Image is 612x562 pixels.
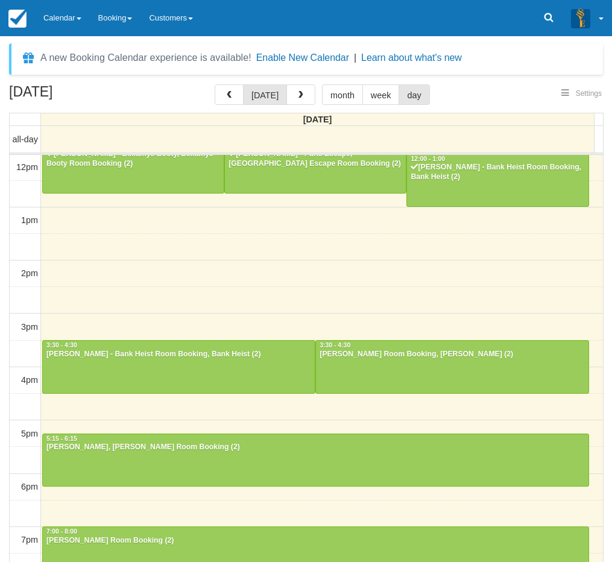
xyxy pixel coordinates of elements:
[21,322,38,332] span: 3pm
[571,8,590,28] img: A3
[46,443,585,452] div: [PERSON_NAME], [PERSON_NAME] Room Booking (2)
[21,215,38,225] span: 1pm
[8,10,27,28] img: checkfront-main-nav-mini-logo.png
[362,84,400,105] button: week
[228,150,403,169] div: [PERSON_NAME] - Paris Escape, [GEOGRAPHIC_DATA] Escape Room Booking (2)
[361,52,462,63] a: Learn about what's new
[243,84,287,105] button: [DATE]
[406,154,588,207] a: 12:00 - 1:00[PERSON_NAME] - Bank Heist Room Booking, Bank Heist (2)
[46,150,221,169] div: [PERSON_NAME] - Bellamys Booty, Bellamys Booty Room Booking (2)
[21,535,38,545] span: 7pm
[399,84,429,105] button: day
[42,434,589,487] a: 5:15 - 6:15[PERSON_NAME], [PERSON_NAME] Room Booking (2)
[21,375,38,385] span: 4pm
[554,85,609,103] button: Settings
[46,435,77,442] span: 5:15 - 6:15
[13,134,38,144] span: all-day
[224,140,406,194] a: [PERSON_NAME] - Paris Escape, [GEOGRAPHIC_DATA] Escape Room Booking (2)
[42,140,224,194] a: [PERSON_NAME] - Bellamys Booty, Bellamys Booty Room Booking (2)
[40,51,251,65] div: A new Booking Calendar experience is available!
[46,536,585,546] div: [PERSON_NAME] Room Booking (2)
[21,268,38,278] span: 2pm
[42,340,315,393] a: 3:30 - 4:30[PERSON_NAME] - Bank Heist Room Booking, Bank Heist (2)
[354,52,356,63] span: |
[410,163,585,182] div: [PERSON_NAME] - Bank Heist Room Booking, Bank Heist (2)
[322,84,363,105] button: month
[315,340,588,393] a: 3:30 - 4:30[PERSON_NAME] Room Booking, [PERSON_NAME] (2)
[16,162,38,172] span: 12pm
[21,429,38,438] span: 5pm
[9,84,162,107] h2: [DATE]
[46,342,77,349] span: 3:30 - 4:30
[576,89,602,98] span: Settings
[303,115,332,124] span: [DATE]
[46,350,312,359] div: [PERSON_NAME] - Bank Heist Room Booking, Bank Heist (2)
[411,156,445,162] span: 12:00 - 1:00
[46,528,77,535] span: 7:00 - 8:00
[256,52,349,64] button: Enable New Calendar
[21,482,38,491] span: 6pm
[320,342,350,349] span: 3:30 - 4:30
[319,350,585,359] div: [PERSON_NAME] Room Booking, [PERSON_NAME] (2)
